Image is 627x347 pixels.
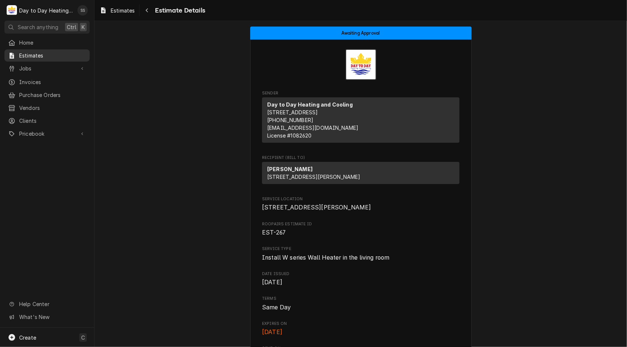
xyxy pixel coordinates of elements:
span: Roopairs Estimate ID [262,228,459,237]
span: Date Issued [262,271,459,277]
span: Ctrl [67,23,76,31]
div: Sender [262,97,459,143]
div: Shaun Smith's Avatar [77,5,88,15]
a: [PHONE_NUMBER] [267,117,313,123]
span: Terms [262,303,459,312]
div: Recipient (Bill To) [262,162,459,184]
div: Estimate Recipient [262,155,459,187]
span: Estimates [111,7,135,14]
span: Date Issued [262,278,459,287]
span: EST-267 [262,229,286,236]
span: Create [19,334,36,341]
div: Terms [262,296,459,312]
div: Recipient (Bill To) [262,162,459,187]
span: C [81,334,85,341]
span: Vendors [19,104,86,112]
div: Status [250,27,472,39]
a: Go to What's New [4,311,90,323]
span: Install W series Wall Heater in the living room [262,254,390,261]
span: [STREET_ADDRESS][PERSON_NAME] [267,174,361,180]
div: Day to Day Heating and Cooling [19,7,73,14]
div: Expires On [262,321,459,337]
button: Navigate back [141,4,153,16]
div: SS [77,5,88,15]
span: Service Type [262,246,459,252]
span: Expires On [262,321,459,327]
span: Service Location [262,196,459,202]
span: [STREET_ADDRESS][PERSON_NAME] [262,204,371,211]
div: Service Type [262,246,459,262]
a: [EMAIL_ADDRESS][DOMAIN_NAME] [267,125,358,131]
strong: Day to Day Heating and Cooling [267,101,353,108]
button: Search anythingCtrlK [4,21,90,34]
div: Day to Day Heating and Cooling's Avatar [7,5,17,15]
span: Same Day [262,304,291,311]
a: Estimates [97,4,138,17]
a: Vendors [4,102,90,114]
div: Service Location [262,196,459,212]
a: Estimates [4,49,90,62]
span: Home [19,39,86,46]
span: K [82,23,85,31]
span: Purchase Orders [19,91,86,99]
span: License # 1082620 [267,132,312,139]
a: Go to Jobs [4,62,90,74]
span: Service Location [262,203,459,212]
a: Home [4,37,90,49]
span: Awaiting Approval [342,31,380,35]
span: [STREET_ADDRESS] [267,109,318,115]
a: Go to Help Center [4,298,90,310]
span: Terms [262,296,459,302]
span: Estimate Details [153,6,205,15]
span: Recipient (Bill To) [262,155,459,161]
span: Help Center [19,300,85,308]
span: Pricebook [19,130,75,138]
span: Estimates [19,52,86,59]
img: Logo [345,49,376,80]
span: Search anything [18,23,58,31]
strong: [PERSON_NAME] [267,166,313,172]
div: Date Issued [262,271,459,287]
span: Clients [19,117,86,125]
a: Go to Pricebook [4,128,90,140]
span: [DATE] [262,329,282,336]
a: Invoices [4,76,90,88]
span: Expires On [262,328,459,337]
span: Service Type [262,253,459,262]
div: Estimate Sender [262,90,459,146]
span: [DATE] [262,279,282,286]
span: Roopairs Estimate ID [262,221,459,227]
div: Sender [262,97,459,146]
span: Jobs [19,65,75,72]
span: Invoices [19,78,86,86]
span: Sender [262,90,459,96]
div: Roopairs Estimate ID [262,221,459,237]
a: Purchase Orders [4,89,90,101]
span: What's New [19,313,85,321]
a: Clients [4,115,90,127]
div: D [7,5,17,15]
